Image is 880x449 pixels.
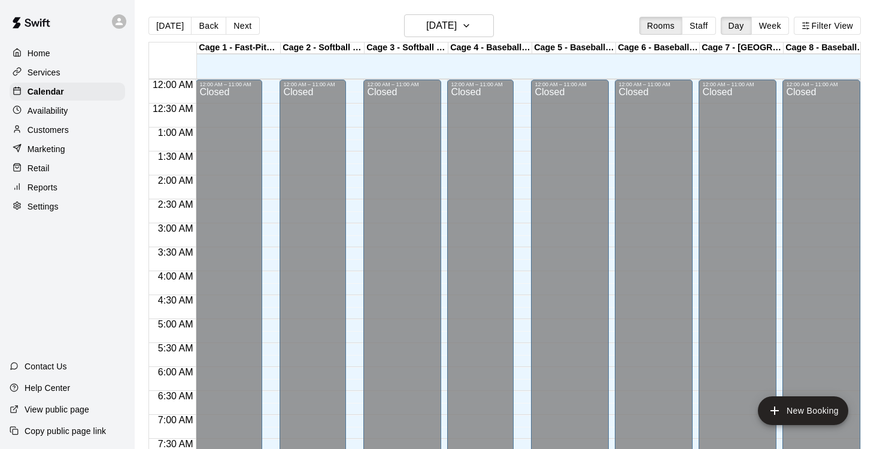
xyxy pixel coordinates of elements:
span: 5:30 AM [155,343,196,353]
p: Retail [28,162,50,174]
p: Marketing [28,143,65,155]
div: 12:00 AM – 11:00 AM [535,81,605,87]
span: 12:00 AM [150,80,196,90]
button: Week [751,17,789,35]
button: Next [226,17,259,35]
button: Day [721,17,752,35]
p: Contact Us [25,360,67,372]
span: 7:30 AM [155,439,196,449]
button: add [758,396,848,425]
a: Marketing [10,140,125,158]
div: 12:00 AM – 11:00 AM [702,81,773,87]
span: 4:00 AM [155,271,196,281]
div: 12:00 AM – 11:00 AM [451,81,510,87]
p: Settings [28,201,59,213]
a: Home [10,44,125,62]
div: 12:00 AM – 11:00 AM [283,81,342,87]
span: 4:30 AM [155,295,196,305]
p: Services [28,66,60,78]
button: Rooms [639,17,682,35]
p: Reports [28,181,57,193]
a: Services [10,63,125,81]
p: Calendar [28,86,64,98]
span: 3:00 AM [155,223,196,233]
div: Cage 4 - Baseball Pitching Machine [448,43,532,54]
p: Home [28,47,50,59]
div: 12:00 AM – 11:00 AM [618,81,689,87]
div: Cage 5 - Baseball Pitching Machine [532,43,616,54]
button: Back [191,17,226,35]
span: 1:00 AM [155,128,196,138]
div: Cage 8 - Baseball Pitching Machine [784,43,867,54]
p: Customers [28,124,69,136]
a: Settings [10,198,125,216]
a: Retail [10,159,125,177]
button: Staff [682,17,716,35]
span: 6:00 AM [155,367,196,377]
div: Cage 3 - Softball Slo-pitch Iron [PERSON_NAME] & Baseball Pitching Machine [365,43,448,54]
div: Cage 1 - Fast-Pitch Machine and Automatic Baseball Hack Attack Pitching Machine [197,43,281,54]
p: View public page [25,404,89,415]
span: 6:30 AM [155,391,196,401]
button: [DATE] [404,14,494,37]
p: Availability [28,105,68,117]
span: 5:00 AM [155,319,196,329]
span: 7:00 AM [155,415,196,425]
span: 2:30 AM [155,199,196,210]
button: [DATE] [148,17,192,35]
span: 12:30 AM [150,104,196,114]
button: Filter View [794,17,861,35]
p: Help Center [25,382,70,394]
div: 12:00 AM – 11:00 AM [786,81,857,87]
div: 12:00 AM – 11:00 AM [367,81,438,87]
span: 1:30 AM [155,151,196,162]
a: Reports [10,178,125,196]
span: 2:00 AM [155,175,196,186]
a: Availability [10,102,125,120]
p: Copy public page link [25,425,106,437]
a: Customers [10,121,125,139]
span: 3:30 AM [155,247,196,257]
div: Cage 7 - [GEOGRAPHIC_DATA] [700,43,784,54]
h6: [DATE] [426,17,457,34]
div: Cage 6 - Baseball Pitching Machine [616,43,700,54]
a: Calendar [10,83,125,101]
div: Cage 2 - Softball Slo-pitch Iron [PERSON_NAME] & Hack Attack Baseball Pitching Machine [281,43,365,54]
div: 12:00 AM – 11:00 AM [199,81,259,87]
